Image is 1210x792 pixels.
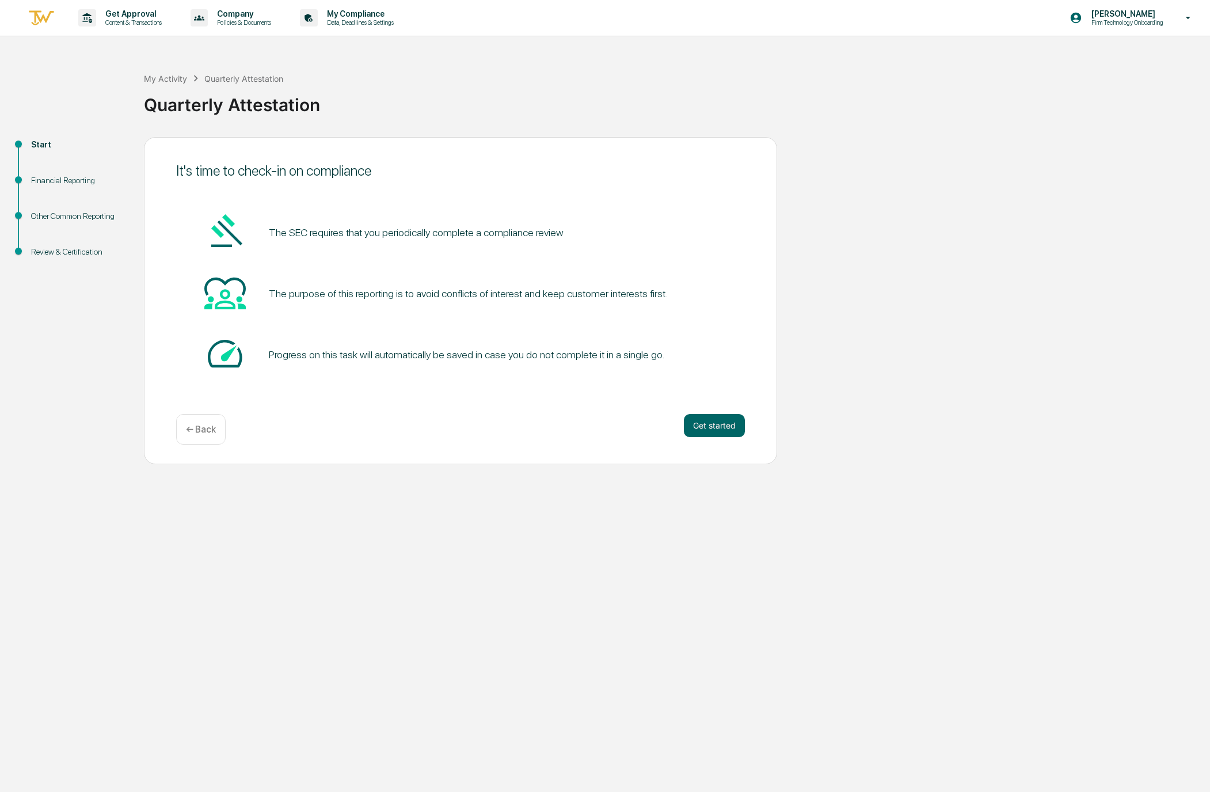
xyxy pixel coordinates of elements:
div: My Activity [144,74,187,84]
img: logo [28,9,55,28]
img: Speed-dial [204,333,246,374]
div: Start [31,139,125,151]
div: The purpose of this reporting is to avoid conflicts of interest and keep customer interests first. [269,287,668,300]
p: Content & Transactions [96,18,168,26]
p: ← Back [186,424,216,435]
p: Company [208,9,277,18]
p: Firm Technology Onboarding [1082,18,1169,26]
button: Get started [684,414,745,437]
div: It's time to check-in on compliance [176,162,745,179]
img: Gavel [204,211,246,252]
p: [PERSON_NAME] [1082,9,1169,18]
div: Review & Certification [31,246,125,258]
div: Other Common Reporting [31,210,125,222]
pre: The SEC requires that you periodically complete a compliance review [269,225,564,240]
p: Get Approval [96,9,168,18]
div: Quarterly Attestation [204,74,283,84]
div: Quarterly Attestation [144,85,1204,115]
div: Progress on this task will automatically be saved in case you do not complete it in a single go. [269,348,664,361]
div: Financial Reporting [31,175,125,187]
p: My Compliance [318,9,399,18]
p: Policies & Documents [208,18,277,26]
p: Data, Deadlines & Settings [318,18,399,26]
img: Heart [204,272,246,313]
